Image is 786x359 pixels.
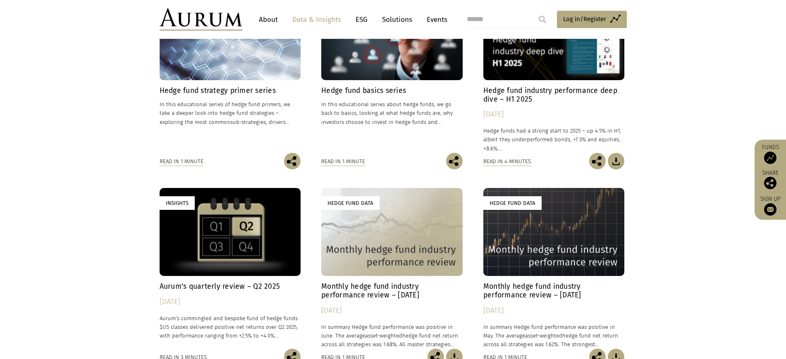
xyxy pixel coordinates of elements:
[255,12,282,27] a: About
[321,157,365,166] div: Read in 1 minute
[288,12,345,27] a: Data & Insights
[160,188,301,349] a: Insights Aurum’s quarterly review – Q2 2025 [DATE] Aurum’s commingled and bespoke fund of hedge f...
[321,323,463,349] p: In summary Hedge fund performance was positive in June. The average hedge fund net return across ...
[764,177,776,189] img: Share this post
[557,11,627,28] a: Log in/Register
[534,11,551,28] input: Submit
[446,153,463,169] img: Share this post
[230,119,266,125] span: sub-strategies
[160,8,242,31] img: Aurum
[321,100,463,126] p: In this educational series about hedge funds, we go back to basics, looking at what hedge funds a...
[759,170,782,189] div: Share
[764,203,776,216] img: Sign up to our newsletter
[608,153,624,169] img: Download Article
[483,282,625,300] h4: Monthly hedge fund industry performance review – [DATE]
[160,157,203,166] div: Read in 1 minute
[160,296,301,308] div: [DATE]
[525,333,562,339] span: asset-weighted
[351,12,372,27] a: ESG
[483,196,542,210] div: Hedge Fund Data
[759,195,782,216] a: Sign up
[483,86,625,104] h4: Hedge fund industry performance deep dive – H1 2025
[378,12,416,27] a: Solutions
[160,282,301,291] h4: Aurum’s quarterly review – Q2 2025
[321,86,463,95] h4: Hedge fund basics series
[483,157,531,166] div: Read in 4 minutes
[321,196,380,210] div: Hedge Fund Data
[764,152,776,164] img: Access Funds
[483,109,625,120] div: [DATE]
[321,305,463,316] div: [DATE]
[589,153,606,169] img: Share this post
[365,333,402,339] span: asset-weighted
[483,323,625,349] p: In summary Hedge fund performance was positive in May. The average hedge fund net return across a...
[321,188,463,349] a: Hedge Fund Data Monthly hedge fund industry performance review – [DATE] [DATE] In summary Hedge f...
[483,188,625,349] a: Hedge Fund Data Monthly hedge fund industry performance review – [DATE] [DATE] In summary Hedge f...
[160,100,301,126] p: In this educational series of hedge fund primers, we take a deeper look into hedge fund strategie...
[160,196,195,210] div: Insights
[563,14,606,24] span: Log in/Register
[284,153,301,169] img: Share this post
[321,282,463,300] h4: Monthly hedge fund industry performance review – [DATE]
[423,12,447,27] a: Events
[160,86,301,95] h4: Hedge fund strategy primer series
[160,314,301,340] p: Aurum’s commingled and bespoke fund of hedge funds $US classes delivered positive net returns ove...
[483,126,625,152] p: Hedge funds had a strong start to 2025 – up 4.5% in H1, albeit they underperformed bonds, +7.3% a...
[759,144,782,164] a: Funds
[483,305,625,316] div: [DATE]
